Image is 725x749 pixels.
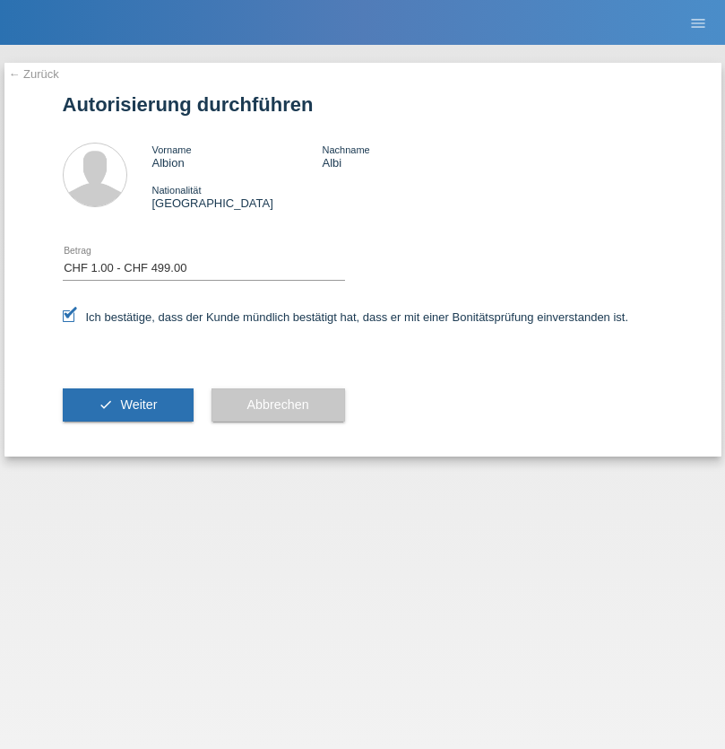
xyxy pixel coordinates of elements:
[680,17,716,28] a: menu
[99,397,113,412] i: check
[247,397,309,412] span: Abbrechen
[211,388,345,422] button: Abbrechen
[152,183,323,210] div: [GEOGRAPHIC_DATA]
[152,144,192,155] span: Vorname
[63,93,663,116] h1: Autorisierung durchführen
[689,14,707,32] i: menu
[63,388,194,422] button: check Weiter
[152,185,202,196] span: Nationalität
[9,67,59,81] a: ← Zurück
[322,143,492,170] div: Albi
[152,143,323,170] div: Albion
[120,397,157,412] span: Weiter
[63,310,629,324] label: Ich bestätige, dass der Kunde mündlich bestätigt hat, dass er mit einer Bonitätsprüfung einversta...
[322,144,369,155] span: Nachname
